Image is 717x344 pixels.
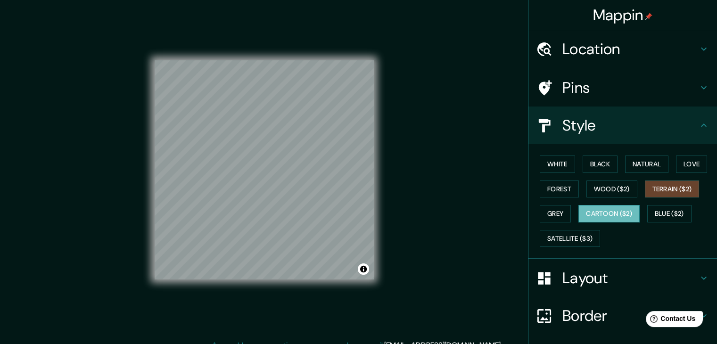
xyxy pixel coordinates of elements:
button: White [540,156,575,173]
button: Love [676,156,707,173]
div: Pins [528,69,717,106]
button: Blue ($2) [647,205,692,222]
button: Grey [540,205,571,222]
h4: Layout [562,269,698,287]
div: Style [528,106,717,144]
button: Black [583,156,618,173]
button: Wood ($2) [586,180,637,198]
iframe: Help widget launcher [633,307,707,334]
button: Terrain ($2) [645,180,700,198]
button: Toggle attribution [358,263,369,275]
button: Forest [540,180,579,198]
img: pin-icon.png [645,13,652,20]
canvas: Map [155,60,374,279]
h4: Mappin [593,6,653,25]
h4: Style [562,116,698,135]
h4: Border [562,306,698,325]
h4: Pins [562,78,698,97]
button: Natural [625,156,668,173]
div: Layout [528,259,717,297]
h4: Location [562,40,698,58]
button: Satellite ($3) [540,230,600,247]
div: Location [528,30,717,68]
button: Cartoon ($2) [578,205,640,222]
div: Border [528,297,717,335]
